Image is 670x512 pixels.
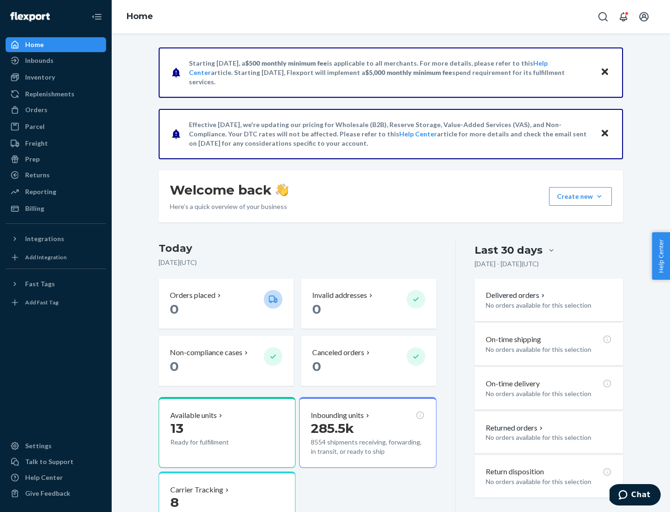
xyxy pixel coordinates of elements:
button: Create new [549,187,612,206]
p: [DATE] ( UTC ) [159,258,436,267]
span: 0 [170,301,179,317]
iframe: Opens a widget where you can chat to one of our agents [610,484,661,507]
p: Starting [DATE], a is applicable to all merchants. For more details, please refer to this article... [189,59,591,87]
a: Help Center [399,130,437,138]
p: Invalid addresses [312,290,367,301]
div: Add Integration [25,253,67,261]
div: Settings [25,441,52,451]
span: 8 [170,494,179,510]
div: Home [25,40,44,49]
p: Effective [DATE], we're updating our pricing for Wholesale (B2B), Reserve Storage, Value-Added Se... [189,120,591,148]
button: Available units13Ready for fulfillment [159,397,295,468]
button: Open account menu [635,7,653,26]
a: Prep [6,152,106,167]
h1: Welcome back [170,182,288,198]
div: Billing [25,204,44,213]
div: Integrations [25,234,64,243]
p: On-time shipping [486,334,541,345]
img: hand-wave emoji [275,183,288,196]
p: No orders available for this selection [486,389,612,398]
button: Invalid addresses 0 [301,279,436,329]
span: $5,000 monthly minimum fee [365,68,452,76]
a: Billing [6,201,106,216]
button: Canceled orders 0 [301,336,436,386]
button: Fast Tags [6,276,106,291]
button: Orders placed 0 [159,279,294,329]
div: Parcel [25,122,45,131]
p: Here’s a quick overview of your business [170,202,288,211]
div: Inventory [25,73,55,82]
a: Home [127,11,153,21]
div: Returns [25,170,50,180]
a: Parcel [6,119,106,134]
p: Canceled orders [312,347,364,358]
button: Help Center [652,232,670,280]
button: Open Search Box [594,7,612,26]
a: Replenishments [6,87,106,101]
div: Talk to Support [25,457,74,466]
p: Orders placed [170,290,215,301]
span: 285.5k [311,420,354,436]
a: Add Fast Tag [6,295,106,310]
a: Orders [6,102,106,117]
h3: Today [159,241,436,256]
p: Return disposition [486,466,544,477]
a: Inventory [6,70,106,85]
span: 0 [312,301,321,317]
a: Settings [6,438,106,453]
p: On-time delivery [486,378,540,389]
span: 13 [170,420,183,436]
p: Inbounding units [311,410,364,421]
button: Talk to Support [6,454,106,469]
button: Inbounding units285.5k8554 shipments receiving, forwarding, in transit, or ready to ship [299,397,436,468]
p: Ready for fulfillment [170,438,256,447]
div: Replenishments [25,89,74,99]
div: Give Feedback [25,489,70,498]
a: Freight [6,136,106,151]
p: Available units [170,410,217,421]
p: No orders available for this selection [486,301,612,310]
a: Add Integration [6,250,106,265]
div: Inbounds [25,56,54,65]
a: Returns [6,168,106,182]
div: Reporting [25,187,56,196]
span: 0 [170,358,179,374]
div: Add Fast Tag [25,298,59,306]
p: Carrier Tracking [170,485,223,495]
ol: breadcrumbs [119,3,161,30]
button: Close [599,66,611,79]
p: [DATE] - [DATE] ( UTC ) [475,259,539,269]
p: No orders available for this selection [486,433,612,442]
a: Help Center [6,470,106,485]
button: Non-compliance cases 0 [159,336,294,386]
div: Prep [25,155,40,164]
button: Delivered orders [486,290,547,301]
p: No orders available for this selection [486,477,612,486]
button: Integrations [6,231,106,246]
p: No orders available for this selection [486,345,612,354]
img: Flexport logo [10,12,50,21]
p: Non-compliance cases [170,347,242,358]
div: Last 30 days [475,243,543,257]
div: Help Center [25,473,63,482]
p: 8554 shipments receiving, forwarding, in transit, or ready to ship [311,438,424,456]
button: Open notifications [614,7,633,26]
a: Home [6,37,106,52]
button: Returned orders [486,423,545,433]
div: Orders [25,105,47,115]
div: Freight [25,139,48,148]
button: Close Navigation [87,7,106,26]
a: Inbounds [6,53,106,68]
div: Fast Tags [25,279,55,289]
a: Reporting [6,184,106,199]
span: 0 [312,358,321,374]
button: Give Feedback [6,486,106,501]
span: $500 monthly minimum fee [245,59,327,67]
button: Close [599,127,611,141]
